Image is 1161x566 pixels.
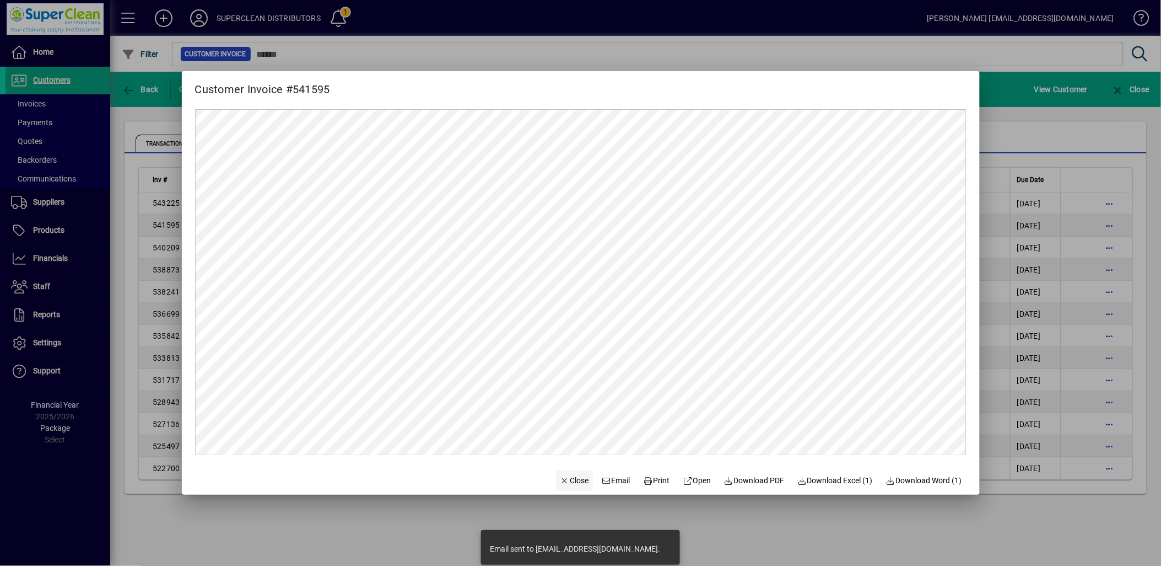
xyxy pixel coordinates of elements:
a: Open [679,471,716,490]
span: Close [560,475,589,487]
div: Email sent to [EMAIL_ADDRESS][DOMAIN_NAME]. [490,543,660,554]
span: Download PDF [724,475,785,487]
button: Email [597,471,635,490]
span: Download Excel (1) [798,475,873,487]
h2: Customer Invoice #541595 [182,71,343,98]
button: Download Excel (1) [793,471,878,490]
a: Download PDF [720,471,789,490]
span: Email [602,475,630,487]
span: Open [683,475,711,487]
button: Download Word (1) [882,471,966,490]
button: Close [556,471,593,490]
button: Print [639,471,674,490]
span: Download Word (1) [886,475,962,487]
span: Print [644,475,670,487]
